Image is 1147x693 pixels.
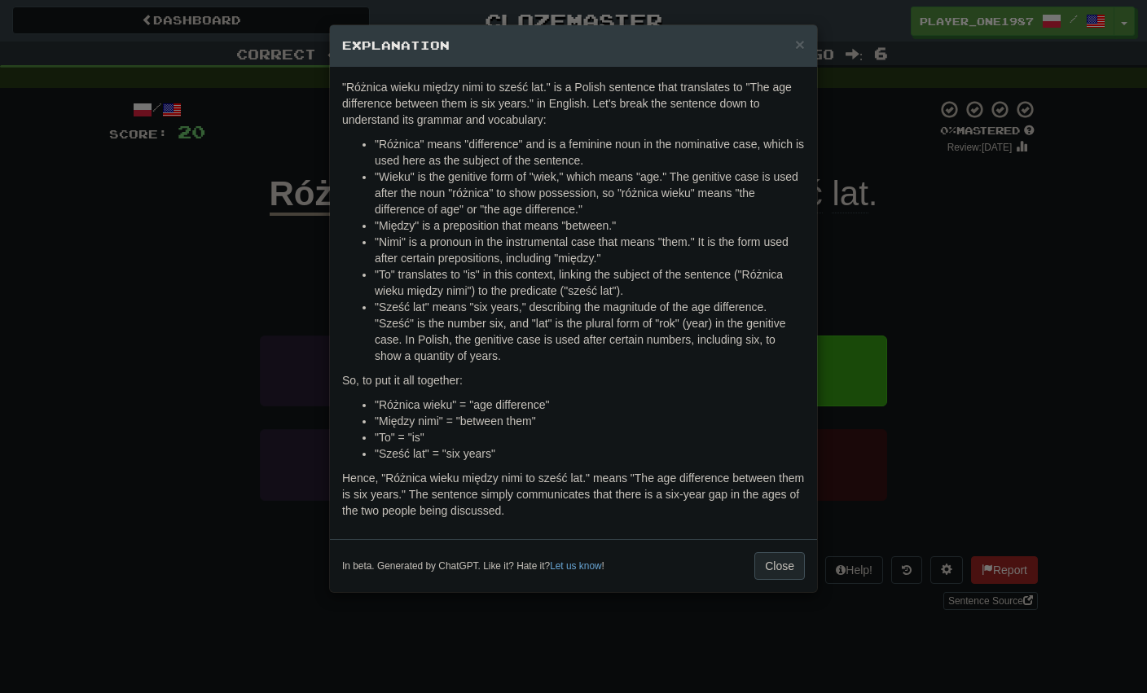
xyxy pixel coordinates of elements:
li: "Wieku" is the genitive form of "wiek," which means "age." The genitive case is used after the no... [375,169,805,217]
button: Close [754,552,805,580]
small: In beta. Generated by ChatGPT. Like it? Hate it? ! [342,559,604,573]
p: So, to put it all together: [342,372,805,388]
li: "Sześć lat" means "six years," describing the magnitude of the age difference. "Sześć" is the num... [375,299,805,364]
li: "Między" is a preposition that means "between." [375,217,805,234]
li: "Sześć lat" = "six years" [375,445,805,462]
li: "To" = "is" [375,429,805,445]
p: Hence, "Różnica wieku między nimi to sześć lat." means "The age difference between them is six ye... [342,470,805,519]
a: Let us know [550,560,601,572]
button: Close [795,36,805,53]
li: "To" translates to "is" in this context, linking the subject of the sentence ("Różnica wieku międ... [375,266,805,299]
li: "Nimi" is a pronoun in the instrumental case that means "them." It is the form used after certain... [375,234,805,266]
h5: Explanation [342,37,805,54]
span: × [795,35,805,54]
p: "Różnica wieku między nimi to sześć lat." is a Polish sentence that translates to "The age differ... [342,79,805,128]
li: "Różnica" means "difference" and is a feminine noun in the nominative case, which is used here as... [375,136,805,169]
li: "Różnica wieku" = "age difference" [375,397,805,413]
li: "Między nimi" = "between them" [375,413,805,429]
